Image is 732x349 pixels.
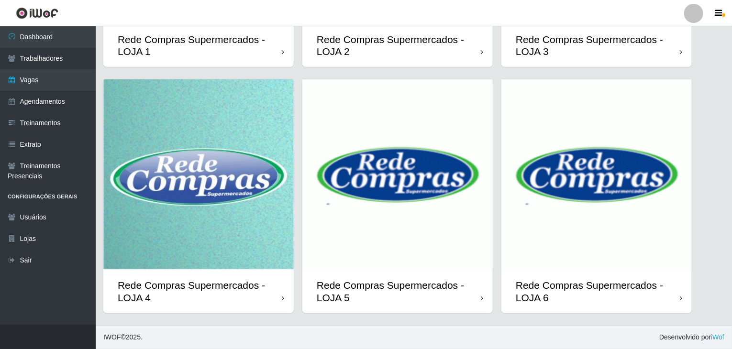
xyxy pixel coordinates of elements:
img: cardImg [302,79,493,270]
div: Rede Compras Supermercados - LOJA 4 [118,279,282,303]
img: CoreUI Logo [16,7,58,19]
span: IWOF [103,333,121,341]
a: Rede Compras Supermercados - LOJA 4 [103,79,294,313]
span: Desenvolvido por [659,332,724,342]
img: cardImg [501,79,692,270]
a: Rede Compras Supermercados - LOJA 6 [501,79,692,313]
span: © 2025 . [103,332,143,342]
div: Rede Compras Supermercados - LOJA 1 [118,33,282,57]
img: cardImg [103,79,294,270]
div: Rede Compras Supermercados - LOJA 5 [317,279,481,303]
a: iWof [711,333,724,341]
div: Rede Compras Supermercados - LOJA 6 [516,279,680,303]
a: Rede Compras Supermercados - LOJA 5 [302,79,493,313]
div: Rede Compras Supermercados - LOJA 3 [516,33,680,57]
div: Rede Compras Supermercados - LOJA 2 [317,33,481,57]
